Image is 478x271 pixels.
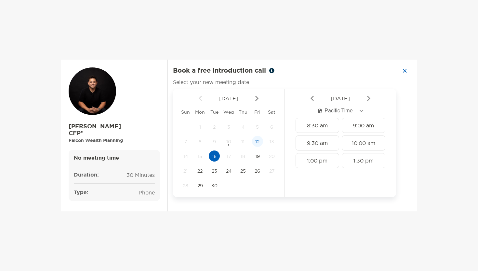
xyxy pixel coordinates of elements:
span: 6 [266,124,277,130]
div: Mon [193,109,207,115]
span: 8 [194,139,206,145]
span: [DATE] [315,95,366,102]
span: 27 [266,168,277,174]
h4: Book a free introduction call [173,67,274,75]
span: 10 [223,139,234,145]
img: Open dropdown arrow [359,110,363,112]
span: 30 minutes [126,172,155,178]
span: [DATE] [203,95,254,102]
span: 14 [180,153,191,159]
span: 7 [180,139,191,145]
span: 30 [209,183,220,189]
span: 1 [194,124,206,130]
div: 1:00 pm [296,153,339,168]
span: Falcon Wealth Planning [69,137,123,143]
b: Type: [74,189,88,196]
span: 11 [237,139,248,145]
button: iconPacific Time [312,103,369,118]
p: Select your new meeting date. [173,78,250,86]
a: [PERSON_NAME]CFP® [69,123,160,137]
span: 19 [252,153,263,159]
img: Arrow icon [199,96,202,101]
img: icon [317,108,322,113]
span: [PERSON_NAME] [69,123,160,130]
div: Sat [265,109,279,115]
div: Wed [221,109,236,115]
div: Thu [236,109,250,115]
span: 16 [209,153,220,159]
span: 25 [237,168,248,174]
span: 26 [252,168,263,174]
span: CFP® [69,130,160,137]
img: Arrow icon [367,96,370,101]
span: 22 [194,168,206,174]
div: 9:30 am [296,135,339,150]
span: phone [139,189,155,196]
b: Duration: [74,171,99,178]
span: 21 [180,168,191,174]
span: 24 [223,168,234,174]
span: 2 [209,124,220,130]
span: 20 [266,153,277,159]
img: Schedule information icon [269,68,274,73]
div: 9:00 am [342,118,385,133]
h3: No meeting time [74,155,155,161]
div: Fri [250,109,265,115]
div: Tue [207,109,221,115]
img: Arrow icon [311,96,314,101]
span: 4 [237,124,248,130]
span: 5 [252,124,263,130]
div: Pacific Time [317,108,352,114]
span: 18 [237,153,248,159]
img: Arrow icon [255,96,259,101]
span: 3 [223,124,234,130]
span: 17 [223,153,234,159]
span: 13 [266,139,277,145]
span: 29 [194,183,206,189]
span: 12 [252,139,263,145]
span: 15 [194,153,206,159]
div: 8:30 am [296,118,339,133]
div: Sun [179,109,193,115]
div: 1:30 pm [342,153,385,168]
span: 9 [209,139,220,145]
span: 23 [209,168,220,174]
div: 10:00 am [342,135,385,150]
span: 28 [180,183,191,189]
